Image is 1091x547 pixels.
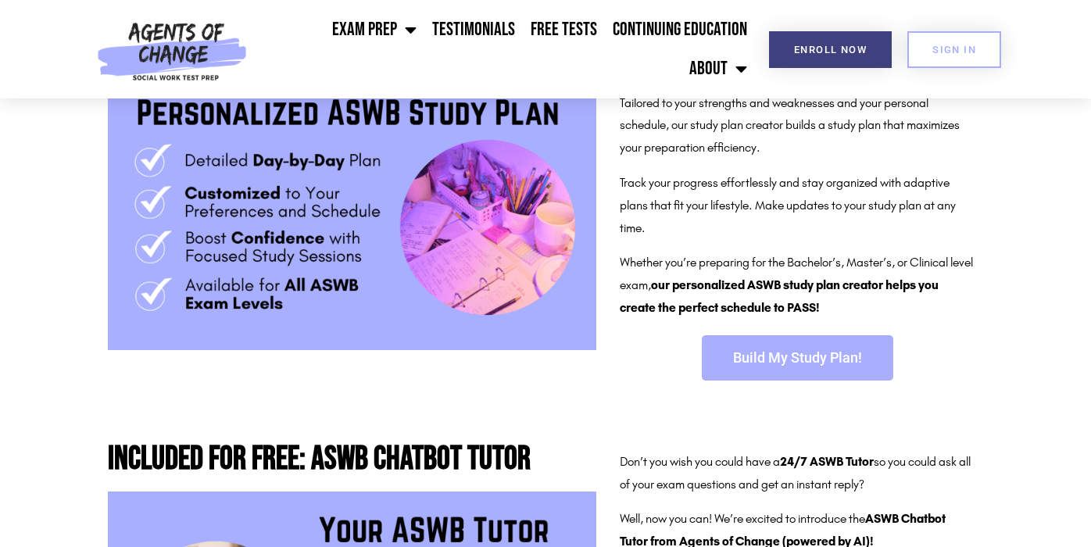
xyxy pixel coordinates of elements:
a: Continuing Education [605,10,755,49]
p: Track your progress effortlessly and stay organized with adaptive plans that fit your lifestyle. ... [620,172,975,239]
p: Whether you’re preparing for the Bachelor’s, Master’s, or Clinical level exam, [620,252,975,319]
a: Testimonials [424,10,523,49]
span: Build My Study Plan! [733,351,862,365]
p: Tailored to your strengths and weaknesses and your personal schedule, our study plan creator buil... [620,92,975,159]
p: Don’t you wish you could have a so you could ask all of your exam questions and get an instant re... [620,451,975,496]
b: our personalized ASWB study plan creator helps you create the perfect schedule to PASS! [620,277,939,315]
a: Exam Prep [324,10,424,49]
a: Free Tests [523,10,605,49]
strong: 24/7 ASWB Tutor [780,454,874,469]
span: Enroll Now [794,45,867,55]
a: About [681,49,755,88]
nav: Menu [254,10,755,88]
a: Build My Study Plan! [702,335,893,381]
a: Enroll Now [769,31,892,68]
a: SIGN IN [907,31,1001,68]
h2: Included for Free: ASWB Chatbot Tutor [108,443,596,476]
span: SIGN IN [932,45,976,55]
